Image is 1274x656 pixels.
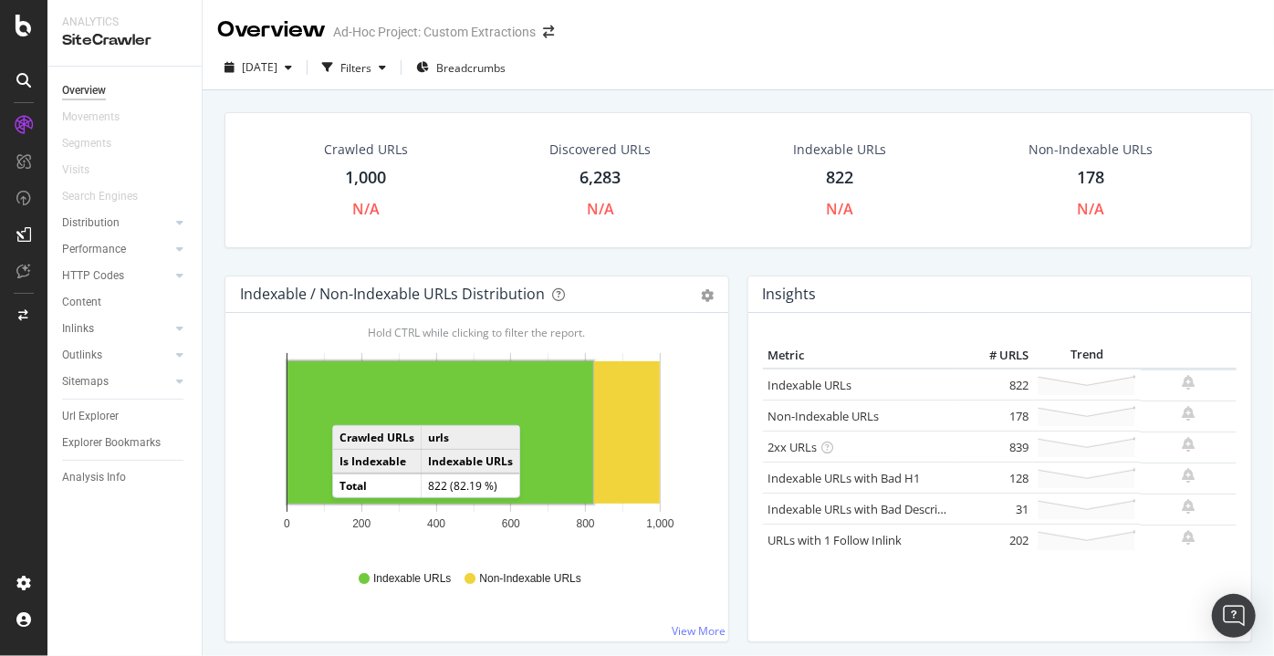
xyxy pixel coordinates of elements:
a: Overview [62,81,189,100]
a: Indexable URLs with Bad Description [768,501,966,517]
div: Overview [217,15,326,46]
div: Segments [62,134,111,153]
a: HTTP Codes [62,266,171,286]
div: Search Engines [62,187,138,206]
th: # URLS [960,342,1033,370]
a: Analysis Info [62,468,189,487]
a: Visits [62,161,108,180]
td: urls [422,426,520,450]
text: 200 [352,517,371,530]
div: N/A [587,199,614,220]
text: 400 [427,517,445,530]
div: Indexable / Non-Indexable URLs Distribution [240,285,545,303]
a: Indexable URLs [768,377,851,393]
div: bell-plus [1183,468,1196,483]
a: View More [672,623,726,639]
a: Explorer Bookmarks [62,433,189,453]
div: Url Explorer [62,407,119,426]
div: 822 [826,166,853,190]
div: Analysis Info [62,468,126,487]
td: Indexable URLs [422,449,520,474]
a: Search Engines [62,187,156,206]
div: Inlinks [62,319,94,338]
td: 178 [960,401,1033,432]
div: Crawled URLs [324,141,408,159]
a: URLs with 1 Follow Inlink [768,532,902,548]
div: bell-plus [1183,375,1196,390]
div: Content [62,293,101,312]
div: Overview [62,81,106,100]
div: Explorer Bookmarks [62,433,161,453]
div: N/A [352,199,380,220]
div: Ad-Hoc Project: Custom Extractions [333,23,536,41]
button: Breadcrumbs [409,53,513,82]
text: 800 [577,517,595,530]
th: Trend [1033,342,1141,370]
span: Non-Indexable URLs [479,571,580,587]
a: Segments [62,134,130,153]
div: arrow-right-arrow-left [543,26,554,38]
div: Movements [62,108,120,127]
a: Content [62,293,189,312]
a: Sitemaps [62,372,171,391]
a: Movements [62,108,138,127]
td: Total [333,474,422,497]
text: 600 [502,517,520,530]
a: Inlinks [62,319,171,338]
td: 31 [960,494,1033,525]
div: Performance [62,240,126,259]
div: Distribution [62,213,120,233]
div: N/A [1077,199,1104,220]
div: bell-plus [1183,437,1196,452]
div: HTTP Codes [62,266,124,286]
button: [DATE] [217,53,299,82]
div: Indexable URLs [793,141,887,159]
a: 2xx URLs [768,439,817,455]
div: SiteCrawler [62,30,187,51]
a: Url Explorer [62,407,189,426]
td: 128 [960,463,1033,494]
div: Filters [340,60,371,76]
a: Non-Indexable URLs [768,408,879,424]
td: 839 [960,432,1033,463]
td: 822 (82.19 %) [422,474,520,497]
td: 202 [960,525,1033,556]
a: Distribution [62,213,171,233]
td: Crawled URLs [333,426,422,450]
text: 1,000 [646,517,674,530]
a: Performance [62,240,171,259]
div: gear [701,289,714,302]
div: bell-plus [1183,530,1196,545]
span: Indexable URLs [373,571,451,587]
td: 822 [960,369,1033,401]
div: Sitemaps [62,372,109,391]
div: 1,000 [345,166,386,190]
div: Analytics [62,15,187,30]
th: Metric [763,342,960,370]
td: Is Indexable [333,449,422,474]
div: Open Intercom Messenger [1212,594,1256,638]
svg: A chart. [240,342,708,554]
div: Non-Indexable URLs [1029,141,1153,159]
button: Filters [315,53,393,82]
div: Discovered URLs [549,141,651,159]
text: 0 [284,517,290,530]
div: N/A [826,199,853,220]
div: bell-plus [1183,499,1196,514]
span: Breadcrumbs [436,60,506,76]
a: Outlinks [62,346,171,365]
div: 178 [1077,166,1104,190]
a: Indexable URLs with Bad H1 [768,470,920,486]
span: 2025 Aug. 19th [242,59,277,75]
div: Visits [62,161,89,180]
div: 6,283 [580,166,621,190]
h4: Insights [762,282,816,307]
div: bell-plus [1183,406,1196,421]
div: Outlinks [62,346,102,365]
